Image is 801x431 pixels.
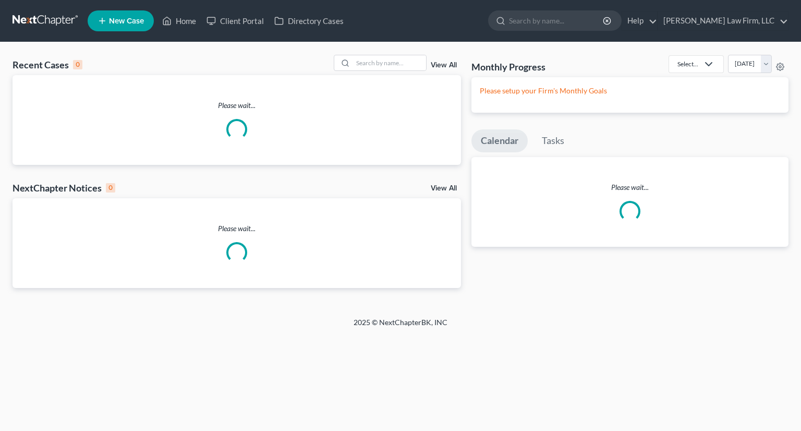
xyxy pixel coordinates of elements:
[431,185,457,192] a: View All
[201,11,269,30] a: Client Portal
[13,100,461,111] p: Please wait...
[13,58,82,71] div: Recent Cases
[157,11,201,30] a: Home
[471,61,545,73] h3: Monthly Progress
[658,11,788,30] a: [PERSON_NAME] Law Firm, LLC
[471,129,528,152] a: Calendar
[269,11,349,30] a: Directory Cases
[103,317,698,336] div: 2025 © NextChapterBK, INC
[73,60,82,69] div: 0
[509,11,604,30] input: Search by name...
[13,182,115,194] div: NextChapter Notices
[13,223,461,234] p: Please wait...
[471,182,788,193] p: Please wait...
[431,62,457,69] a: View All
[353,55,426,70] input: Search by name...
[677,59,698,68] div: Select...
[532,129,574,152] a: Tasks
[109,17,144,25] span: New Case
[106,183,115,193] div: 0
[622,11,657,30] a: Help
[480,86,780,96] p: Please setup your Firm's Monthly Goals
